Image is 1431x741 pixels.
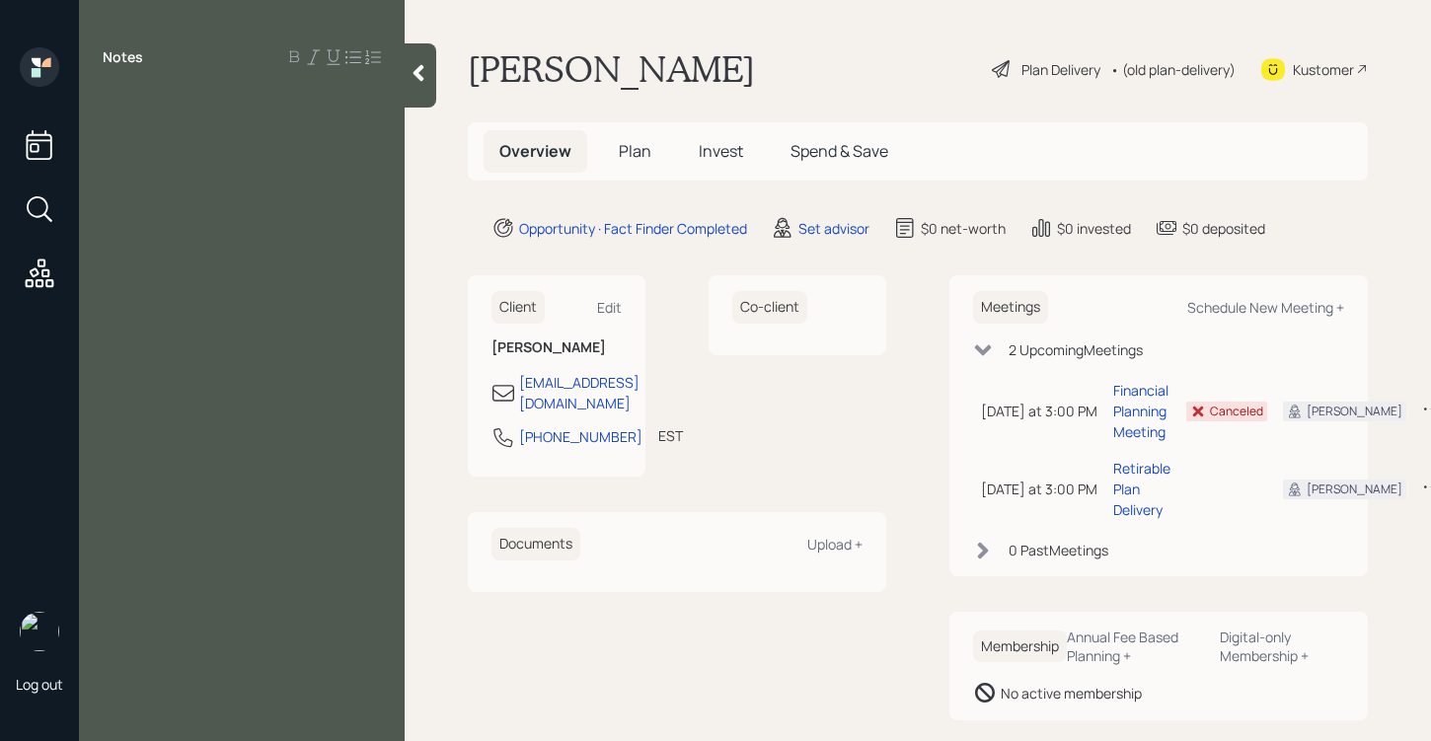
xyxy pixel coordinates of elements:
span: Invest [699,140,743,162]
h1: [PERSON_NAME] [468,47,755,91]
div: Financial Planning Meeting [1113,380,1170,442]
div: Schedule New Meeting + [1187,298,1344,317]
div: Set advisor [798,218,869,239]
div: Kustomer [1293,59,1354,80]
h6: [PERSON_NAME] [491,339,622,356]
h6: Co-client [732,291,807,324]
label: Notes [103,47,143,67]
h6: Documents [491,528,580,560]
span: Spend & Save [791,140,888,162]
div: No active membership [1001,683,1142,704]
div: [EMAIL_ADDRESS][DOMAIN_NAME] [519,372,640,413]
div: Plan Delivery [1021,59,1100,80]
div: Opportunity · Fact Finder Completed [519,218,747,239]
div: Canceled [1210,403,1263,420]
div: $0 deposited [1182,218,1265,239]
h6: Meetings [973,291,1048,324]
div: [DATE] at 3:00 PM [981,401,1097,421]
div: [PERSON_NAME] [1307,403,1402,420]
div: Annual Fee Based Planning + [1067,628,1204,665]
img: retirable_logo.png [20,612,59,651]
div: Retirable Plan Delivery [1113,458,1170,520]
div: Upload + [807,535,863,554]
div: [DATE] at 3:00 PM [981,479,1097,499]
div: Log out [16,675,63,694]
div: [PHONE_NUMBER] [519,426,642,447]
div: Edit [597,298,622,317]
span: Plan [619,140,651,162]
div: EST [658,425,683,446]
div: $0 invested [1057,218,1131,239]
h6: Client [491,291,545,324]
span: Overview [499,140,571,162]
h6: Membership [973,630,1067,663]
div: [PERSON_NAME] [1307,481,1402,498]
div: 2 Upcoming Meeting s [1009,339,1143,360]
div: Digital-only Membership + [1220,628,1344,665]
div: $0 net-worth [921,218,1006,239]
div: 0 Past Meeting s [1009,540,1108,560]
div: • (old plan-delivery) [1110,59,1236,80]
